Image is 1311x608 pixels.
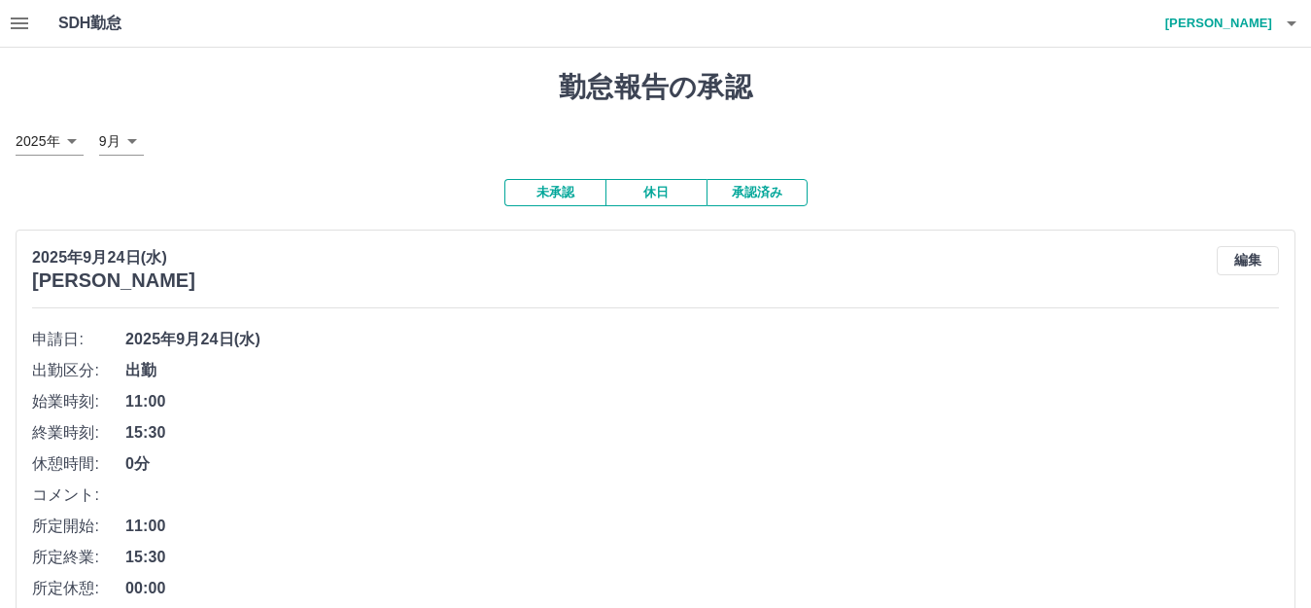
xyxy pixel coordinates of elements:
[504,179,605,206] button: 未承認
[32,359,125,382] span: 出勤区分:
[125,390,1279,413] span: 11:00
[99,127,144,156] div: 9月
[16,71,1295,104] h1: 勤怠報告の承認
[32,546,125,569] span: 所定終業:
[125,328,1279,351] span: 2025年9月24日(水)
[125,546,1279,569] span: 15:30
[125,421,1279,445] span: 15:30
[32,421,125,445] span: 終業時刻:
[16,127,84,156] div: 2025年
[32,577,125,600] span: 所定休憩:
[32,483,125,507] span: コメント:
[125,359,1279,382] span: 出勤
[125,452,1279,476] span: 0分
[32,515,125,538] span: 所定開始:
[125,515,1279,538] span: 11:00
[32,452,125,476] span: 休憩時間:
[1217,246,1279,275] button: 編集
[32,269,195,292] h3: [PERSON_NAME]
[605,179,707,206] button: 休日
[32,246,195,269] p: 2025年9月24日(水)
[32,328,125,351] span: 申請日:
[32,390,125,413] span: 始業時刻:
[125,577,1279,600] span: 00:00
[707,179,808,206] button: 承認済み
